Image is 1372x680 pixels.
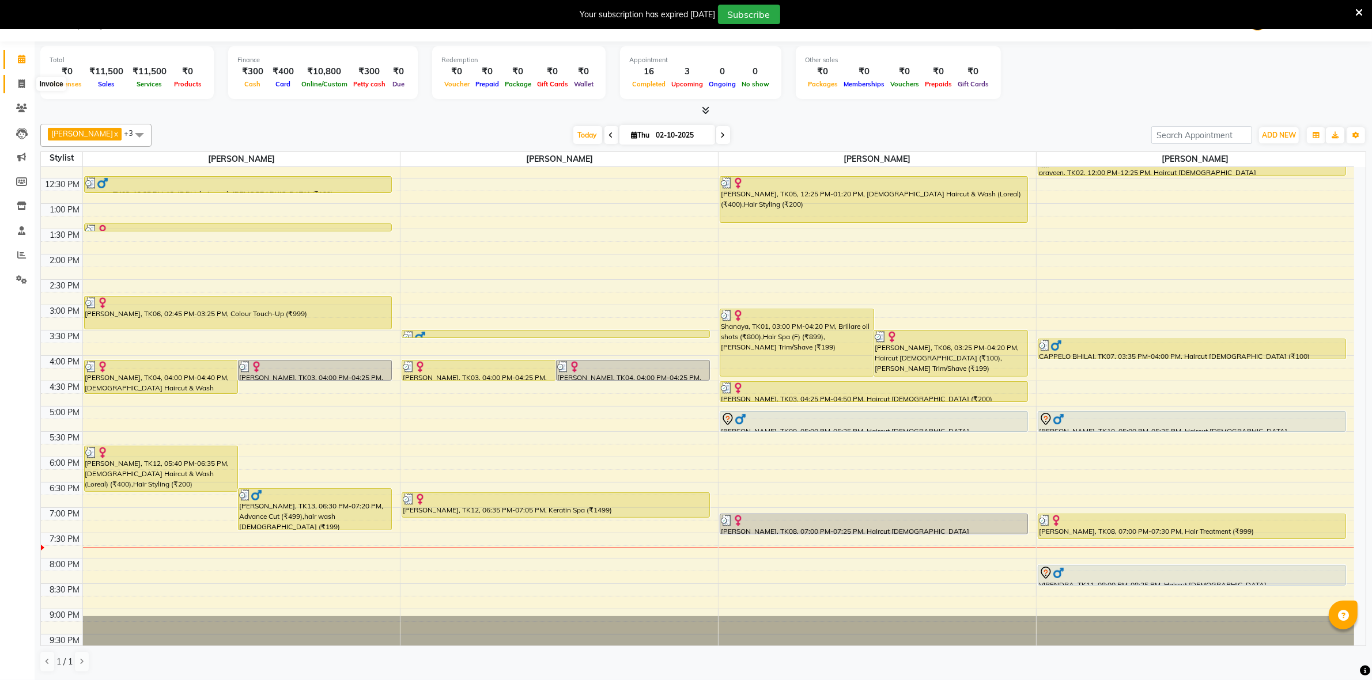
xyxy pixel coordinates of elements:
[502,80,534,88] span: Package
[441,65,473,78] div: ₹0
[653,127,710,144] input: 2025-10-02
[473,80,502,88] span: Prepaid
[350,65,388,78] div: ₹300
[128,65,171,78] div: ₹11,500
[242,80,264,88] span: Cash
[720,412,1027,431] div: [PERSON_NAME], TK09, 05:00 PM-05:25 PM, Haircut [DEMOGRAPHIC_DATA]
[41,152,82,164] div: Stylist
[48,609,82,621] div: 9:00 PM
[1038,514,1345,538] div: [PERSON_NAME], TK08, 07:00 PM-07:30 PM, Hair Treatment (₹999)
[1038,565,1345,585] div: VIRENDRA, TK11, 08:00 PM-08:25 PM, Haircut [DEMOGRAPHIC_DATA]
[805,55,992,65] div: Other sales
[739,65,772,78] div: 0
[85,446,238,491] div: [PERSON_NAME], TK12, 05:40 PM-06:35 PM, [DEMOGRAPHIC_DATA] Haircut & Wash (Loreal) (₹400),Hair St...
[719,152,1036,166] span: [PERSON_NAME]
[48,330,82,343] div: 3:30 PM
[629,131,653,139] span: Thu
[841,65,887,78] div: ₹0
[48,407,82,419] div: 5:00 PM
[1151,126,1252,144] input: Search Appointment
[50,65,85,78] div: ₹0
[629,65,668,78] div: 16
[83,152,400,166] span: [PERSON_NAME]
[473,65,502,78] div: ₹0
[273,80,294,88] span: Card
[720,514,1027,534] div: [PERSON_NAME], TK08, 07:00 PM-07:25 PM, Haircut [DEMOGRAPHIC_DATA]
[48,254,82,267] div: 2:00 PM
[955,80,992,88] span: Gift Cards
[534,65,571,78] div: ₹0
[388,65,409,78] div: ₹0
[48,584,82,596] div: 8:30 PM
[874,330,1027,376] div: [PERSON_NAME], TK06, 03:25 PM-04:20 PM, Haircut [DEMOGRAPHIC_DATA] (₹100),[PERSON_NAME] Trim/Shav...
[720,382,1027,401] div: [PERSON_NAME], TK03, 04:25 PM-04:50 PM, Haircut [DEMOGRAPHIC_DATA] (₹200)
[48,305,82,317] div: 3:00 PM
[390,80,407,88] span: Due
[841,80,887,88] span: Memberships
[298,80,350,88] span: Online/Custom
[48,559,82,571] div: 8:00 PM
[1262,131,1296,139] span: ADD NEW
[571,65,596,78] div: ₹0
[237,55,409,65] div: Finance
[85,224,392,231] div: [PERSON_NAME], TK05, 01:20 PM-01:30 PM, Eyebrows (F) (₹50)
[36,77,66,91] div: Invoice
[402,360,555,380] div: [PERSON_NAME], TK03, 04:00 PM-04:25 PM, Haircut [DEMOGRAPHIC_DATA] (₹200)
[268,65,298,78] div: ₹400
[573,126,602,144] span: Today
[557,360,710,380] div: [PERSON_NAME], TK04, 04:00 PM-04:25 PM, Haircut [DEMOGRAPHIC_DATA]
[56,656,73,668] span: 1 / 1
[955,65,992,78] div: ₹0
[502,65,534,78] div: ₹0
[48,508,82,520] div: 7:00 PM
[85,177,392,192] div: praveen, TK02, 12:25 PM-12:45 PM, hair wash [DEMOGRAPHIC_DATA] (₹199)
[48,229,82,241] div: 1:30 PM
[85,297,392,329] div: [PERSON_NAME], TK06, 02:45 PM-03:25 PM, Colour Touch-Up (₹999)
[922,65,955,78] div: ₹0
[134,80,165,88] span: Services
[441,80,473,88] span: Voucher
[1038,339,1345,359] div: CAPPELO BHILAI, TK07, 03:35 PM-04:00 PM, Haircut [DEMOGRAPHIC_DATA] (₹100)
[402,493,709,517] div: [PERSON_NAME], TK12, 06:35 PM-07:05 PM, Keratin Spa (₹1499)
[48,204,82,216] div: 1:00 PM
[629,80,668,88] span: Completed
[350,80,388,88] span: Petty cash
[629,55,772,65] div: Appointment
[48,356,82,368] div: 4:00 PM
[922,80,955,88] span: Prepaids
[534,80,571,88] span: Gift Cards
[805,65,841,78] div: ₹0
[51,129,113,138] span: [PERSON_NAME]
[441,55,596,65] div: Redemption
[85,65,128,78] div: ₹11,500
[171,80,205,88] span: Products
[805,80,841,88] span: Packages
[887,80,922,88] span: Vouchers
[1038,412,1345,431] div: [PERSON_NAME], TK10, 05:00 PM-05:25 PM, Haircut [DEMOGRAPHIC_DATA]
[48,483,82,495] div: 6:30 PM
[739,80,772,88] span: No show
[400,152,718,166] span: [PERSON_NAME]
[50,55,205,65] div: Total
[48,635,82,647] div: 9:30 PM
[239,489,392,530] div: [PERSON_NAME], TK13, 06:30 PM-07:20 PM, Advance Cut (₹499),hair wash [DEMOGRAPHIC_DATA] (₹199)
[85,360,238,393] div: [PERSON_NAME], TK04, 04:00 PM-04:40 PM, [DEMOGRAPHIC_DATA] Haircut & Wash (Loreal) (₹400)
[43,178,82,191] div: 12:30 PM
[706,80,739,88] span: Ongoing
[402,330,709,337] div: CAPPELO BHILAI, TK07, 03:25 PM-03:35 PM, Eyebrows (F) (₹50)
[720,177,1027,222] div: [PERSON_NAME], TK05, 12:25 PM-01:20 PM, [DEMOGRAPHIC_DATA] Haircut & Wash (Loreal) (₹400),Hair St...
[48,432,82,444] div: 5:30 PM
[668,65,706,78] div: 3
[124,128,142,138] span: +3
[113,129,118,138] a: x
[718,5,780,24] button: Subscribe
[580,9,716,21] div: Your subscription has expired [DATE]
[706,65,739,78] div: 0
[887,65,922,78] div: ₹0
[171,65,205,78] div: ₹0
[720,309,874,376] div: Shanaya, TK01, 03:00 PM-04:20 PM, Brillare oil shots (₹800),Hair Spa (F) (₹899),[PERSON_NAME] Tri...
[48,381,82,393] div: 4:30 PM
[571,80,596,88] span: Wallet
[48,457,82,469] div: 6:00 PM
[95,80,118,88] span: Sales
